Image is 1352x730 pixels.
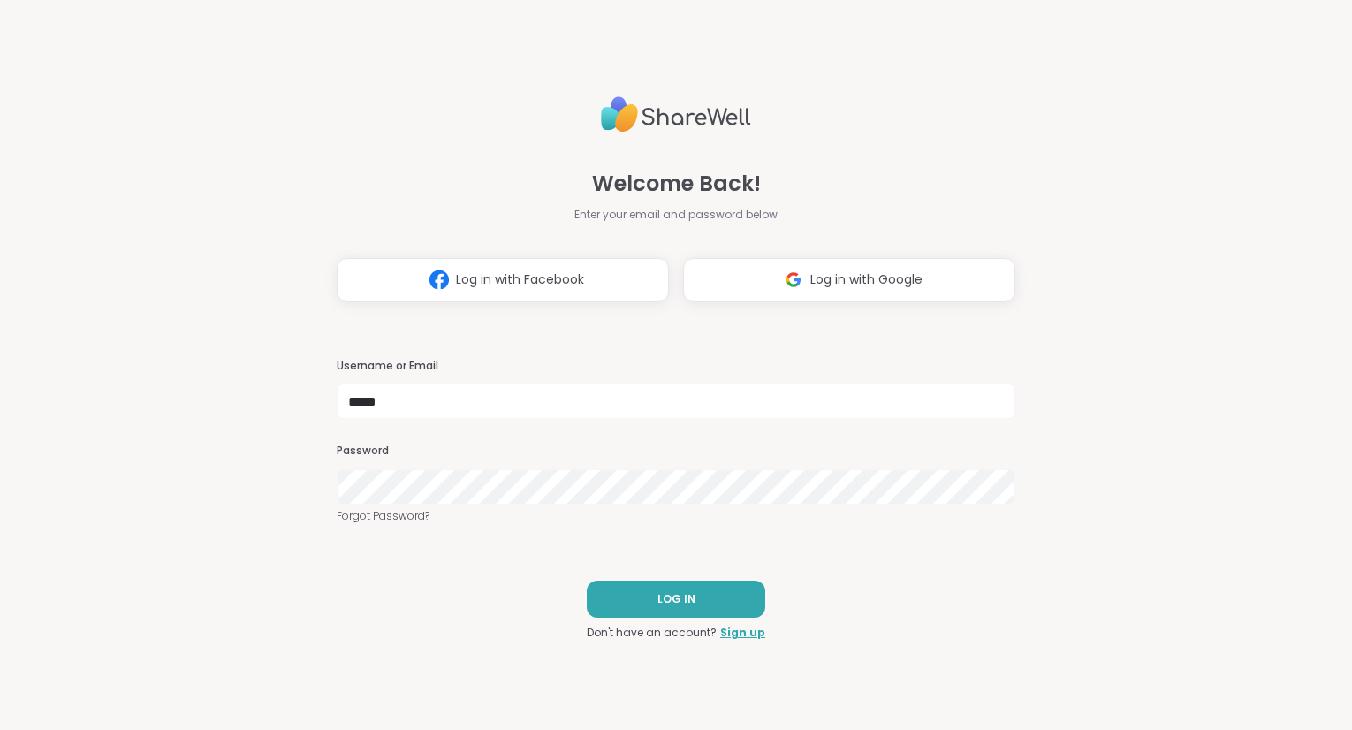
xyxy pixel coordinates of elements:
[777,263,810,296] img: ShareWell Logomark
[337,444,1015,459] h3: Password
[574,207,778,223] span: Enter your email and password below
[592,168,761,200] span: Welcome Back!
[720,625,765,641] a: Sign up
[657,591,695,607] span: LOG IN
[337,359,1015,374] h3: Username or Email
[337,258,669,302] button: Log in with Facebook
[587,625,717,641] span: Don't have an account?
[422,263,456,296] img: ShareWell Logomark
[810,270,923,289] span: Log in with Google
[337,508,1015,524] a: Forgot Password?
[456,270,584,289] span: Log in with Facebook
[683,258,1015,302] button: Log in with Google
[587,581,765,618] button: LOG IN
[601,89,751,140] img: ShareWell Logo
